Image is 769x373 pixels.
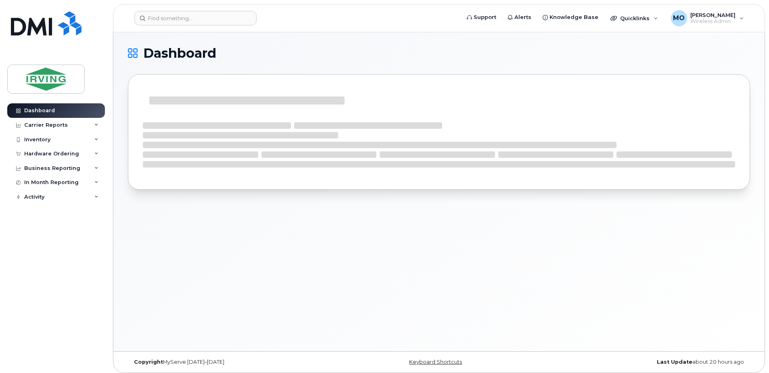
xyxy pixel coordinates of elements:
[657,359,692,365] strong: Last Update
[143,47,216,59] span: Dashboard
[409,359,462,365] a: Keyboard Shortcuts
[543,359,750,365] div: about 20 hours ago
[128,359,335,365] div: MyServe [DATE]–[DATE]
[134,359,163,365] strong: Copyright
